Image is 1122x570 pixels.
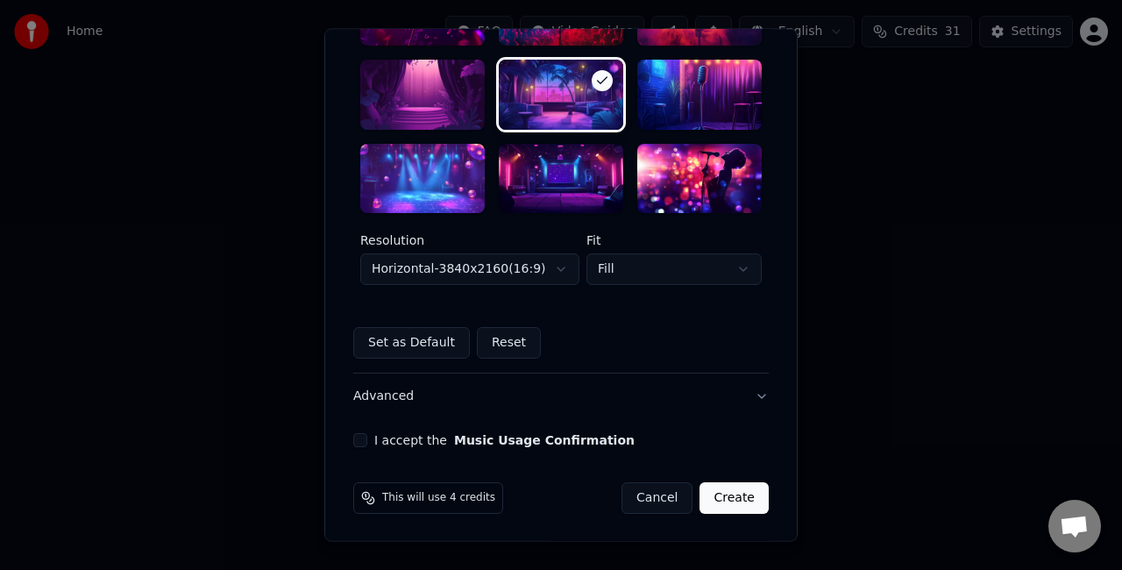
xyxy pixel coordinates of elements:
button: Reset [477,328,541,360]
label: Resolution [360,235,579,247]
button: Advanced [353,374,769,420]
button: Create [699,483,769,515]
button: Cancel [621,483,692,515]
label: I accept the [374,435,635,447]
label: Fit [586,235,762,247]
span: This will use 4 credits [382,492,495,506]
button: I accept the [454,435,635,447]
button: Set as Default [353,328,470,360]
